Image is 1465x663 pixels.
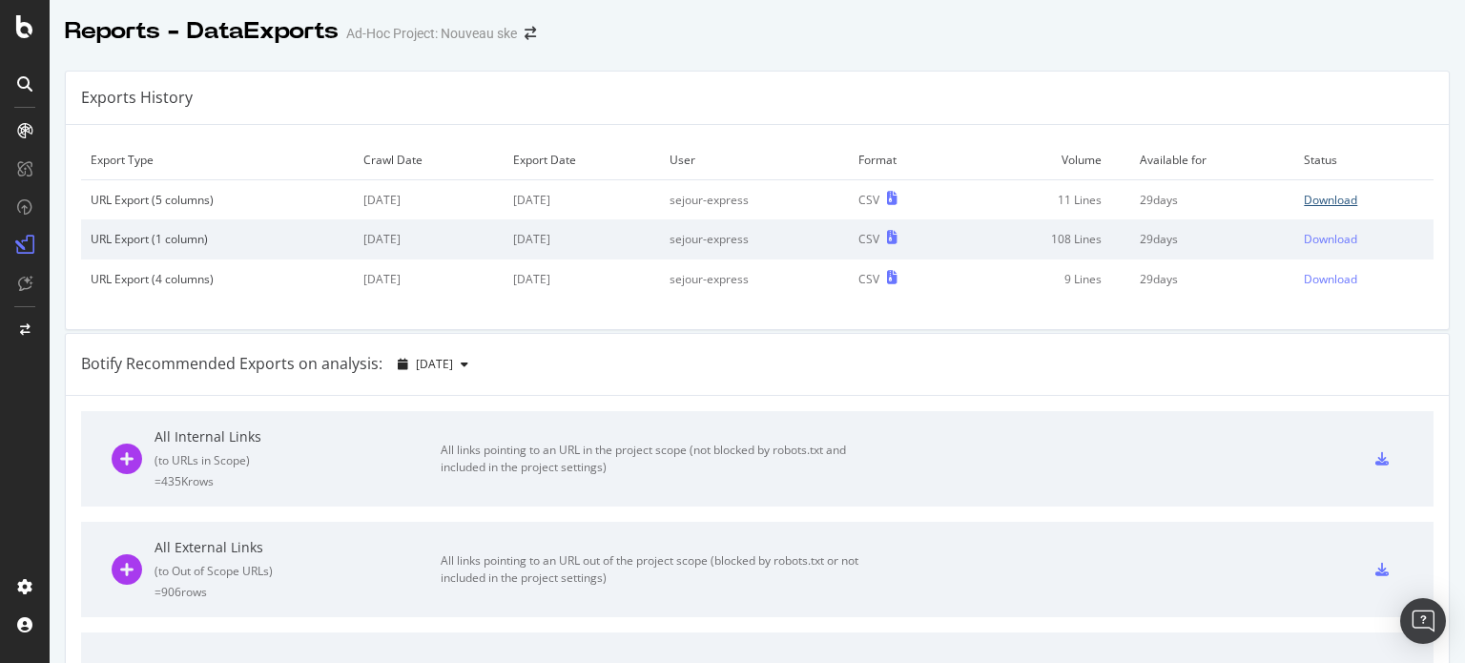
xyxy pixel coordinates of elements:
[155,473,441,489] div: = 435K rows
[504,180,661,220] td: [DATE]
[504,219,661,259] td: [DATE]
[504,259,661,299] td: [DATE]
[441,552,870,587] div: All links pointing to an URL out of the project scope (blocked by robots.txt or not included in t...
[155,538,441,557] div: All External Links
[354,259,504,299] td: [DATE]
[65,15,339,48] div: Reports - DataExports
[1304,231,1424,247] a: Download
[1294,140,1434,180] td: Status
[858,231,879,247] div: CSV
[91,192,344,208] div: URL Export (5 columns)
[81,140,354,180] td: Export Type
[91,231,344,247] div: URL Export (1 column)
[960,140,1130,180] td: Volume
[155,563,441,579] div: ( to Out of Scope URLs )
[1130,140,1294,180] td: Available for
[1304,271,1357,287] div: Download
[416,356,453,372] span: 2025 Aug. 31st
[660,259,848,299] td: sejour-express
[354,180,504,220] td: [DATE]
[858,271,879,287] div: CSV
[1304,192,1357,208] div: Download
[960,180,1130,220] td: 11 Lines
[91,271,344,287] div: URL Export (4 columns)
[1130,219,1294,259] td: 29 days
[1375,563,1389,576] div: csv-export
[155,584,441,600] div: = 906 rows
[354,219,504,259] td: [DATE]
[960,259,1130,299] td: 9 Lines
[441,442,870,476] div: All links pointing to an URL in the project scope (not blocked by robots.txt and included in the ...
[660,219,848,259] td: sejour-express
[525,27,536,40] div: arrow-right-arrow-left
[1304,271,1424,287] a: Download
[660,140,848,180] td: User
[81,353,382,375] div: Botify Recommended Exports on analysis:
[858,192,879,208] div: CSV
[1375,452,1389,466] div: csv-export
[660,180,848,220] td: sejour-express
[81,87,193,109] div: Exports History
[849,140,960,180] td: Format
[354,140,504,180] td: Crawl Date
[346,24,517,43] div: Ad-Hoc Project: Nouveau ske
[390,349,476,380] button: [DATE]
[155,452,441,468] div: ( to URLs in Scope )
[155,427,441,446] div: All Internal Links
[1304,231,1357,247] div: Download
[1304,192,1424,208] a: Download
[1130,259,1294,299] td: 29 days
[1130,180,1294,220] td: 29 days
[504,140,661,180] td: Export Date
[960,219,1130,259] td: 108 Lines
[1400,598,1446,644] div: Open Intercom Messenger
